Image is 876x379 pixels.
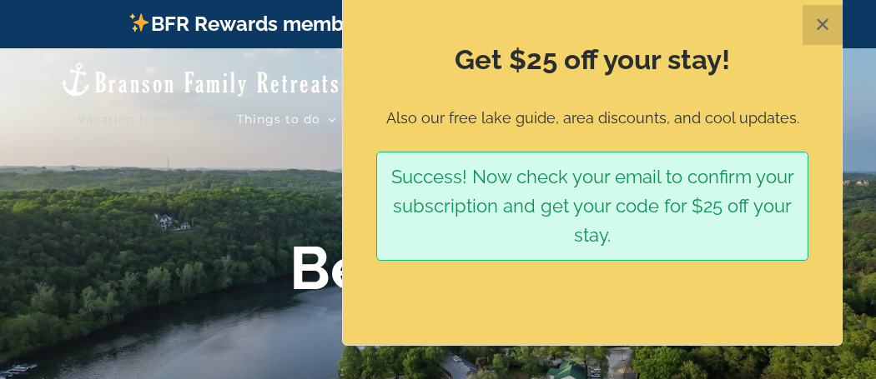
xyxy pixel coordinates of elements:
img: ✨ [129,12,149,32]
a: BFR Rewards members: 4th night free in Sept (click for details) [128,12,748,36]
p: ​ [376,282,808,299]
b: 6 to 11 Bedrooms [289,161,587,303]
a: Vacation homes [78,102,199,136]
span: Vacation homes [78,113,184,125]
button: Close [803,5,843,45]
div: Success! Now check your email to confirm your subscription and get your code for $25 off your stay. [376,152,808,262]
img: Branson Family Retreats Logo [58,61,341,98]
h2: Get $25 off your stay! [376,41,808,79]
span: Things to do [237,113,320,125]
nav: Main Menu [78,102,818,136]
a: Things to do [237,102,336,136]
p: Also our free lake guide, area discounts, and cool updates. [376,107,808,131]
